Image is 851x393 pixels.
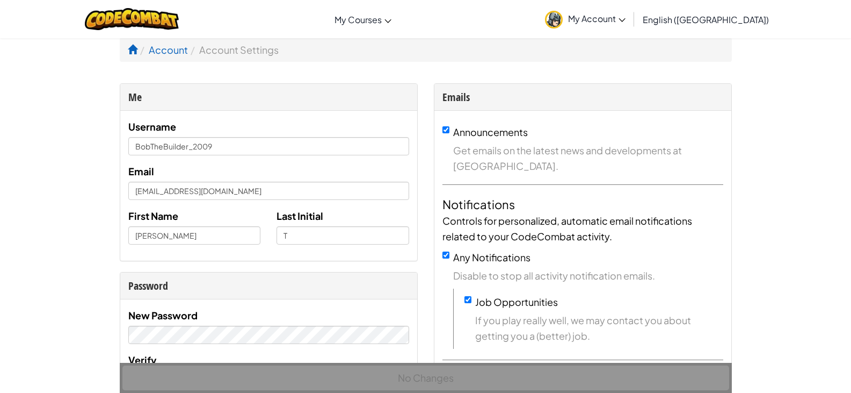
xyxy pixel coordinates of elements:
[453,142,723,174] span: Get emails on the latest news and developments at [GEOGRAPHIC_DATA].
[568,13,625,24] span: My Account
[128,165,154,177] span: Email
[475,296,558,308] label: Job Opportunities
[545,11,563,28] img: avatar
[453,268,723,283] span: Disable to stop all activity notification emails.
[149,44,188,56] a: Account
[334,14,382,25] span: My Courses
[128,308,198,323] label: New Password
[128,208,178,224] label: First Name
[540,2,631,36] a: My Account
[188,42,279,58] li: Account Settings
[453,251,530,263] label: Any Notifications
[637,5,774,34] a: English ([GEOGRAPHIC_DATA])
[442,215,692,242] span: Controls for personalized, automatic email notifications related to your CodeCombat activity.
[128,89,409,105] div: Me
[128,119,176,134] label: Username
[442,196,723,213] h4: Notifications
[277,208,323,224] label: Last Initial
[128,278,409,294] div: Password
[453,126,528,138] label: Announcements
[128,352,157,368] label: Verify
[643,14,769,25] span: English ([GEOGRAPHIC_DATA])
[85,8,179,30] img: CodeCombat logo
[475,312,723,344] span: If you play really well, we may contact you about getting you a (better) job.
[442,89,723,105] div: Emails
[329,5,397,34] a: My Courses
